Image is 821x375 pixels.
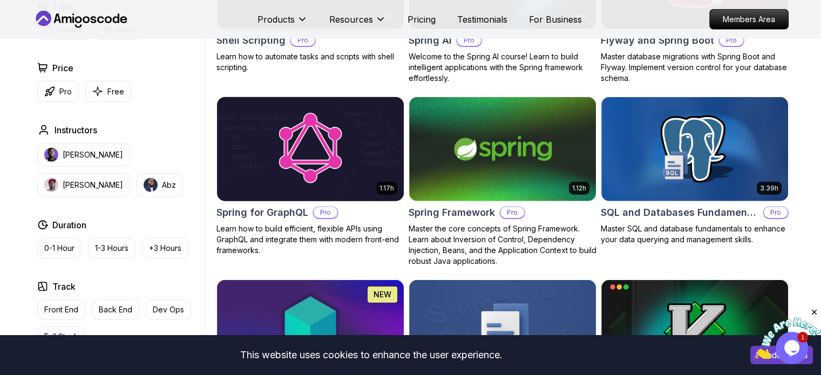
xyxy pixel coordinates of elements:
p: +3 Hours [149,243,181,254]
button: +3 Hours [142,238,188,258]
p: Members Area [710,10,788,29]
p: Pro [500,207,524,218]
p: Pro [59,86,72,97]
p: Master SQL and database fundamentals to enhance your data querying and management skills. [601,223,789,245]
div: This website uses cookies to enhance the user experience. [8,343,734,367]
a: Pricing [408,13,436,26]
h2: Spring for GraphQL [216,205,308,220]
p: Back End [99,304,132,315]
p: Full Stack [44,331,78,342]
p: Pro [720,35,743,46]
p: 0-1 Hour [44,243,74,254]
p: NEW [374,289,391,300]
img: instructor img [44,148,58,162]
img: SQL and Databases Fundamentals card [601,97,788,202]
h2: Spring AI [409,33,452,48]
h2: Instructors [55,124,97,137]
p: 1.17h [379,184,394,193]
button: instructor img[PERSON_NAME] [37,143,130,167]
a: Members Area [709,9,789,30]
a: Spring for GraphQL card1.17hSpring for GraphQLProLearn how to build efficient, flexible APIs usin... [216,97,404,256]
p: Dev Ops [153,304,184,315]
p: [PERSON_NAME] [63,149,123,160]
p: Free [107,86,124,97]
img: instructor img [44,178,58,192]
p: Resources [329,13,373,26]
button: 0-1 Hour [37,238,82,258]
button: Pro [37,81,79,102]
img: Spring Framework card [409,97,596,202]
h2: Price [52,62,73,74]
h2: SQL and Databases Fundamentals [601,205,758,220]
h2: Duration [52,219,86,231]
p: Products [257,13,295,26]
button: Front End [37,299,85,320]
p: [PERSON_NAME] [63,180,123,190]
button: Full Stack [37,326,85,347]
p: 1.12h [572,184,586,193]
img: instructor img [144,178,158,192]
p: Learn how to build efficient, flexible APIs using GraphQL and integrate them with modern front-en... [216,223,404,256]
a: SQL and Databases Fundamentals card3.39hSQL and Databases FundamentalsProMaster SQL and database ... [601,97,789,246]
p: Pro [291,35,315,46]
p: Pro [764,207,788,218]
p: Master the core concepts of Spring Framework. Learn about Inversion of Control, Dependency Inject... [409,223,596,267]
button: Resources [329,13,386,35]
button: 1-3 Hours [88,238,135,258]
p: 1-3 Hours [95,243,128,254]
button: Products [257,13,308,35]
h2: Flyway and Spring Boot [601,33,714,48]
p: Pro [457,35,481,46]
h2: Track [52,280,76,293]
p: Master database migrations with Spring Boot and Flyway. Implement version control for your databa... [601,51,789,84]
p: Front End [44,304,78,315]
button: Free [85,81,131,102]
img: Spring for GraphQL card [212,94,408,204]
a: Testimonials [457,13,507,26]
button: Accept cookies [750,346,813,364]
h2: Spring Framework [409,205,495,220]
a: For Business [529,13,582,26]
button: instructor img[PERSON_NAME] [37,173,130,197]
p: 3.39h [760,184,778,193]
a: Spring Framework card1.12hSpring FrameworkProMaster the core concepts of Spring Framework. Learn ... [409,97,596,267]
button: Back End [92,299,139,320]
h2: Shell Scripting [216,33,286,48]
button: Dev Ops [146,299,191,320]
p: Learn how to automate tasks and scripts with shell scripting. [216,51,404,73]
p: Welcome to the Spring AI course! Learn to build intelligent applications with the Spring framewor... [409,51,596,84]
p: Pro [314,207,337,218]
iframe: chat widget [754,308,821,359]
button: instructor imgAbz [137,173,183,197]
p: Abz [162,180,176,190]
